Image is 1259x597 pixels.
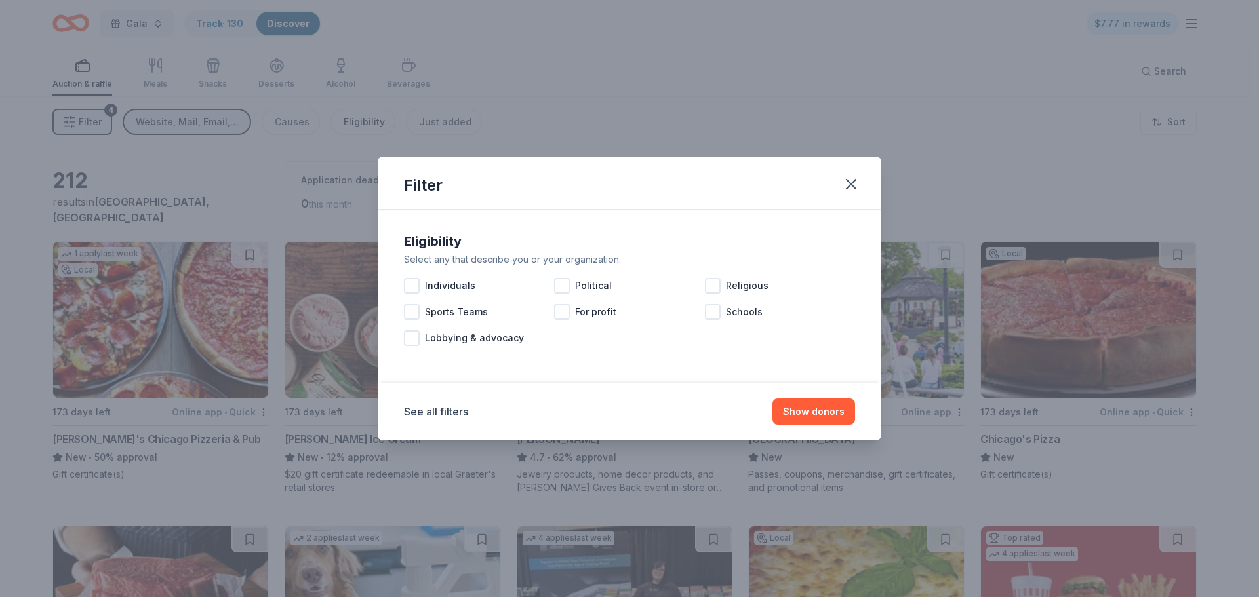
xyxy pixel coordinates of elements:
div: Filter [404,175,443,196]
span: Individuals [425,278,475,294]
button: Show donors [772,398,855,425]
button: See all filters [404,404,468,419]
span: Lobbying & advocacy [425,330,524,346]
div: Select any that describe you or your organization. [404,252,855,267]
div: Eligibility [404,231,855,252]
span: Schools [726,304,763,320]
span: For profit [575,304,616,320]
span: Sports Teams [425,304,488,320]
span: Religious [726,278,769,294]
span: Political [575,278,612,294]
